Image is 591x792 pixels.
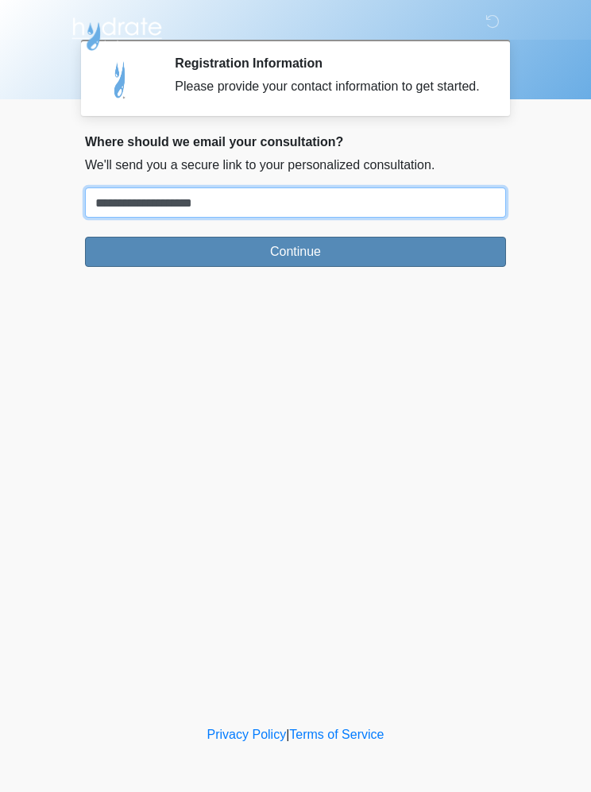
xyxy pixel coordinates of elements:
[207,728,287,741] a: Privacy Policy
[289,728,384,741] a: Terms of Service
[85,237,506,267] button: Continue
[175,77,482,96] div: Please provide your contact information to get started.
[69,12,164,52] img: Hydrate IV Bar - Flagstaff Logo
[85,134,506,149] h2: Where should we email your consultation?
[85,156,506,175] p: We'll send you a secure link to your personalized consultation.
[97,56,145,103] img: Agent Avatar
[286,728,289,741] a: |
